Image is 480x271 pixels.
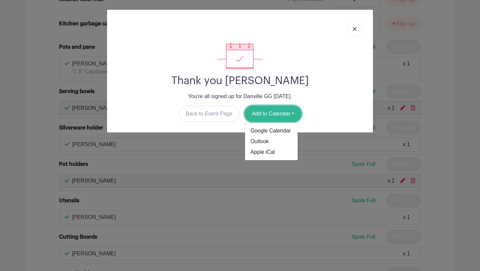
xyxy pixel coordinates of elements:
h2: Thank you [PERSON_NAME] [112,74,368,87]
p: You're all signed up for Danville GG [DATE]. [112,92,368,100]
a: Outlook [245,136,298,147]
a: Apple iCal [245,147,298,158]
img: close_button-5f87c8562297e5c2d7936805f587ecaba9071eb48480494691a3f1689db116b3.svg [353,27,357,31]
img: signup_complete-c468d5dda3e2740ee63a24cb0ba0d3ce5d8a4ecd24259e683200fb1569d990c8.svg [217,42,263,69]
a: Google Calendar [245,125,298,136]
a: Back to Event Page [179,106,240,122]
button: Add to Calendar [245,106,301,122]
